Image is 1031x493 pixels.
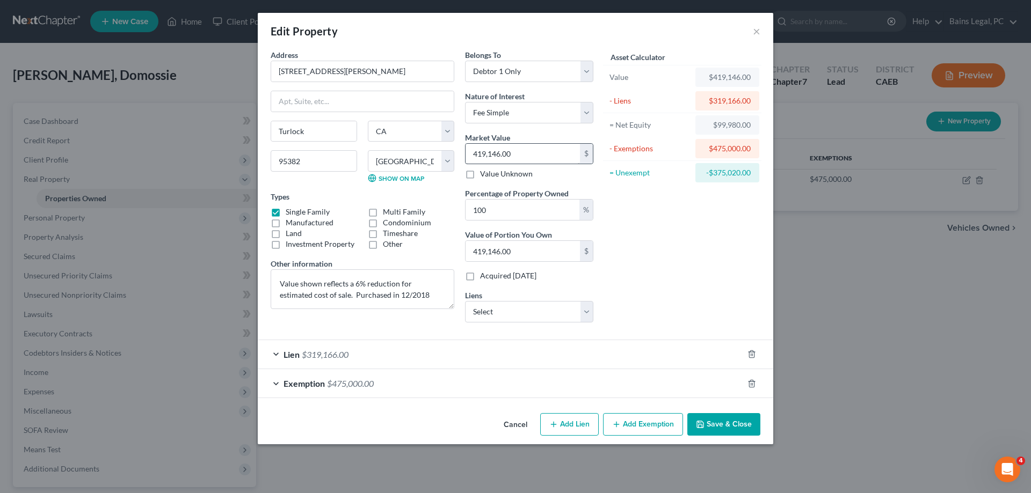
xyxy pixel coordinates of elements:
[271,61,454,82] input: Enter address...
[495,414,536,436] button: Cancel
[994,457,1020,482] iframe: Intercom live chat
[609,120,691,130] div: = Net Equity
[271,91,454,112] input: Apt, Suite, etc...
[465,290,482,301] label: Liens
[704,167,751,178] div: -$375,020.00
[465,50,501,60] span: Belongs To
[580,144,593,164] div: $
[480,270,536,281] label: Acquired [DATE]
[271,24,338,39] div: Edit Property
[540,413,599,436] button: Add Lien
[753,25,760,38] button: ×
[609,95,691,106] div: - Liens
[286,207,330,217] label: Single Family
[466,144,580,164] input: 0.00
[466,241,580,261] input: 0.00
[465,229,552,240] label: Value of Portion You Own
[286,217,333,228] label: Manufactured
[687,413,760,436] button: Save & Close
[383,207,425,217] label: Multi Family
[704,72,751,83] div: $419,146.00
[609,143,691,154] div: - Exemptions
[611,51,665,63] label: Asset Calculator
[603,413,683,436] button: Add Exemption
[1017,457,1025,465] span: 4
[579,200,593,220] div: %
[609,72,691,83] div: Value
[383,217,431,228] label: Condominium
[466,200,579,220] input: 0.00
[271,121,357,142] input: Enter city...
[327,378,374,388] span: $475,000.00
[284,378,325,388] span: Exemption
[383,239,403,249] label: Other
[284,349,300,359] span: Lien
[286,239,354,249] label: Investment Property
[271,191,289,202] label: Types
[465,188,569,199] label: Percentage of Property Owned
[580,241,593,261] div: $
[368,174,424,182] a: Show on Map
[286,228,302,239] label: Land
[465,132,510,143] label: Market Value
[465,91,525,102] label: Nature of Interest
[609,167,691,178] div: = Unexempt
[271,258,332,269] label: Other information
[704,143,751,154] div: $475,000.00
[302,349,348,359] span: $319,166.00
[480,168,533,179] label: Value Unknown
[704,95,751,106] div: $319,166.00
[383,228,418,239] label: Timeshare
[271,50,298,60] span: Address
[271,150,357,172] input: Enter zip...
[704,120,751,130] div: $99,980.00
